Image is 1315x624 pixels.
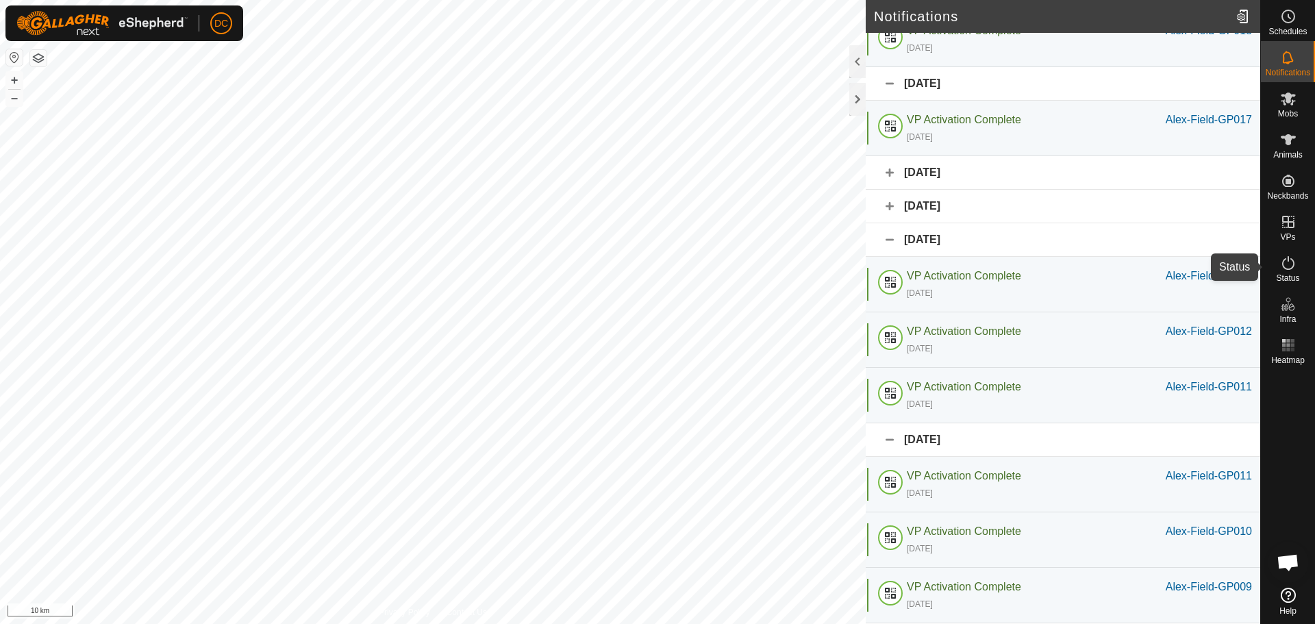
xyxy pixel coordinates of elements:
[1166,523,1252,540] div: Alex-Field-GP010
[907,131,933,143] div: [DATE]
[16,11,188,36] img: Gallagher Logo
[1166,468,1252,484] div: Alex-Field-GP011
[1166,268,1252,284] div: Alex-Field-GP013
[1261,582,1315,621] a: Help
[907,270,1021,282] span: VP Activation Complete
[874,8,1231,25] h2: Notifications
[866,190,1260,223] div: [DATE]
[1166,323,1252,340] div: Alex-Field-GP012
[907,487,933,499] div: [DATE]
[907,325,1021,337] span: VP Activation Complete
[6,72,23,88] button: +
[907,42,933,54] div: [DATE]
[1266,68,1310,77] span: Notifications
[1276,274,1299,282] span: Status
[1268,542,1309,583] div: Open chat
[866,156,1260,190] div: [DATE]
[1166,579,1252,595] div: Alex-Field-GP009
[1279,315,1296,323] span: Infra
[214,16,228,31] span: DC
[1280,233,1295,241] span: VPs
[907,398,933,410] div: [DATE]
[907,381,1021,392] span: VP Activation Complete
[30,50,47,66] button: Map Layers
[1268,27,1307,36] span: Schedules
[6,49,23,66] button: Reset Map
[907,342,933,355] div: [DATE]
[1267,192,1308,200] span: Neckbands
[6,90,23,106] button: –
[1278,110,1298,118] span: Mobs
[1166,112,1252,128] div: Alex-Field-GP017
[866,223,1260,257] div: [DATE]
[1166,379,1252,395] div: Alex-Field-GP011
[907,470,1021,482] span: VP Activation Complete
[1273,151,1303,159] span: Animals
[907,542,933,555] div: [DATE]
[866,423,1260,457] div: [DATE]
[907,581,1021,592] span: VP Activation Complete
[379,606,430,619] a: Privacy Policy
[907,598,933,610] div: [DATE]
[907,114,1021,125] span: VP Activation Complete
[866,67,1260,101] div: [DATE]
[907,287,933,299] div: [DATE]
[447,606,487,619] a: Contact Us
[1279,607,1297,615] span: Help
[1271,356,1305,364] span: Heatmap
[907,525,1021,537] span: VP Activation Complete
